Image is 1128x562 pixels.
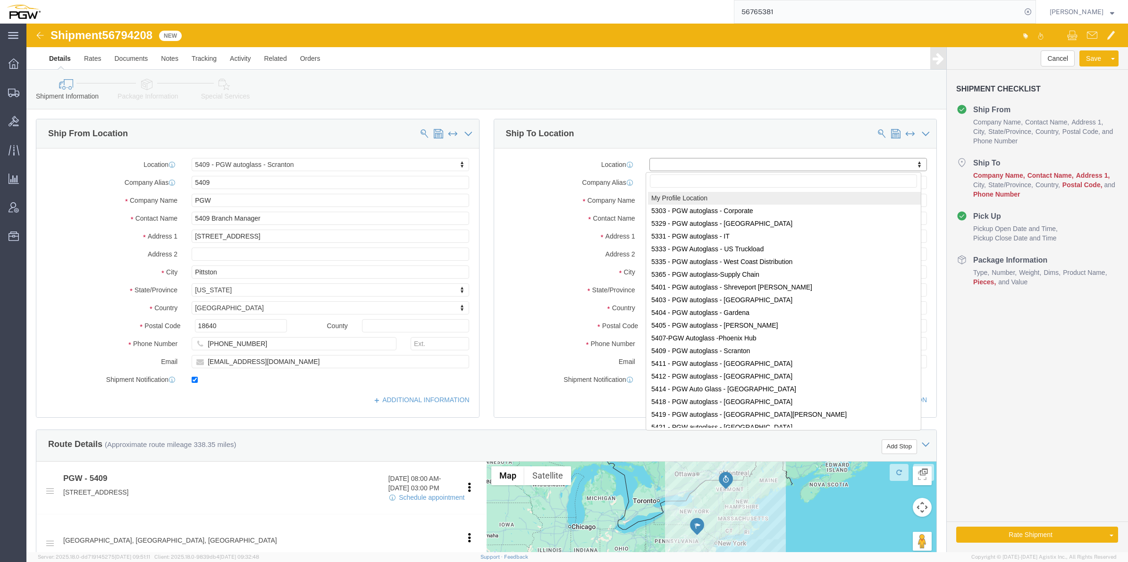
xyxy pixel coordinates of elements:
[1049,6,1115,17] button: [PERSON_NAME]
[971,553,1117,561] span: Copyright © [DATE]-[DATE] Agistix Inc., All Rights Reserved
[154,554,259,560] span: Client: 2025.18.0-9839db4
[480,554,504,560] a: Support
[26,24,1128,552] iframe: FS Legacy Container
[504,554,528,560] a: Feedback
[1050,7,1103,17] span: Ksenia Gushchina-Kerecz
[734,0,1021,23] input: Search for shipment number, reference number
[38,554,150,560] span: Server: 2025.18.0-dd719145275
[7,5,41,19] img: logo
[115,554,150,560] span: [DATE] 09:51:11
[219,554,259,560] span: [DATE] 09:32:48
